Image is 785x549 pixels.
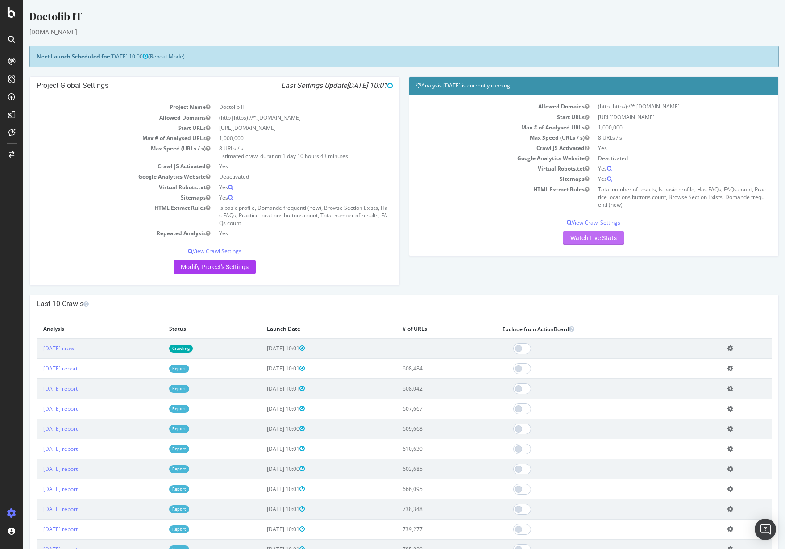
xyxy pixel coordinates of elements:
td: 739,277 [373,519,473,539]
td: (http|https)://*.[DOMAIN_NAME] [570,101,748,112]
i: Last Settings Update [258,81,370,90]
td: 8 URLs / s [570,133,748,143]
a: [DATE] report [20,445,54,453]
a: Report [146,505,166,513]
div: Doctolib IT [6,9,756,28]
td: Google Analytics Website [393,153,571,163]
span: [DATE] 10:01 [244,525,282,533]
a: [DATE] report [20,525,54,533]
a: [DATE] crawl [20,345,52,352]
td: Virtual Robots.txt [393,163,571,174]
a: [DATE] report [20,485,54,493]
h4: Last 10 Crawls [13,299,748,308]
td: Total number of results, Is basic profile, Has FAQs, FAQs count, Practice locations buttons count... [570,184,748,210]
span: [DATE] 10:00 [87,53,125,60]
a: Crawling [146,345,170,352]
td: Deactivated [191,171,370,182]
td: Allowed Domains [13,112,191,123]
a: [DATE] report [20,405,54,412]
td: Sitemaps [393,174,571,184]
div: Open Intercom Messenger [755,519,776,540]
td: 610,630 [373,439,473,459]
td: 666,095 [373,479,473,499]
th: Status [139,320,237,338]
td: Project Name [13,102,191,112]
td: Start URLs [13,123,191,133]
td: 8 URLs / s Estimated crawl duration: [191,143,370,161]
a: Report [146,385,166,392]
td: Yes [570,174,748,184]
a: Report [146,405,166,412]
h4: Analysis [DATE] is currently running [393,81,749,90]
td: [URL][DOMAIN_NAME] [570,112,748,122]
td: Max Speed (URLs / s) [13,143,191,161]
td: Doctolib IT [191,102,370,112]
td: Crawl JS Activated [13,161,191,171]
span: [DATE] 10:00 [244,425,282,433]
th: Analysis [13,320,139,338]
td: 609,668 [373,419,473,439]
p: View Crawl Settings [13,247,370,255]
td: 1,000,000 [570,122,748,133]
td: Max Speed (URLs / s) [393,133,571,143]
th: # of URLs [373,320,473,338]
a: [DATE] report [20,365,54,372]
td: Crawl JS Activated [393,143,571,153]
span: [DATE] 10:01 [244,485,282,493]
td: 607,667 [373,399,473,419]
td: HTML Extract Rules [393,184,571,210]
span: 1 day 10 hours 43 minutes [259,152,325,160]
td: 608,484 [373,358,473,378]
p: View Crawl Settings [393,219,749,226]
td: 608,042 [373,378,473,399]
a: [DATE] report [20,385,54,392]
span: [DATE] 10:01 [244,445,282,453]
td: Max # of Analysed URLs [393,122,571,133]
th: Exclude from ActionBoard [473,320,698,338]
td: 1,000,000 [191,133,370,143]
td: Repeated Analysis [13,228,191,238]
span: [DATE] 10:01 [244,505,282,513]
td: Yes [191,182,370,192]
td: Yes [570,143,748,153]
a: Report [146,485,166,493]
td: Is basic profile, Domande frequenti (new), Browse Section Exists, Has FAQs, Practice locations bu... [191,203,370,228]
a: Modify Project's Settings [150,260,233,274]
a: Report [146,425,166,433]
span: [DATE] 10:01 [244,385,282,392]
a: Report [146,365,166,372]
strong: Next Launch Scheduled for: [13,53,87,60]
td: Google Analytics Website [13,171,191,182]
td: Yes [191,228,370,238]
td: Allowed Domains [393,101,571,112]
td: [URL][DOMAIN_NAME] [191,123,370,133]
th: Launch Date [237,320,373,338]
td: Yes [191,192,370,203]
td: Start URLs [393,112,571,122]
td: (http|https)://*.[DOMAIN_NAME] [191,112,370,123]
div: [DOMAIN_NAME] [6,28,756,37]
td: 738,348 [373,499,473,519]
td: Virtual Robots.txt [13,182,191,192]
span: [DATE] 10:01 [244,365,282,372]
a: [DATE] report [20,425,54,433]
span: [DATE] 10:01 [244,405,282,412]
a: Watch Live Stats [540,231,601,245]
span: [DATE] 10:01 [324,81,370,90]
td: Max # of Analysed URLs [13,133,191,143]
td: Sitemaps [13,192,191,203]
td: 603,685 [373,459,473,479]
td: Yes [191,161,370,171]
div: (Repeat Mode) [6,46,756,67]
td: Deactivated [570,153,748,163]
a: Report [146,445,166,453]
a: [DATE] report [20,505,54,513]
span: [DATE] 10:01 [244,345,282,352]
span: [DATE] 10:00 [244,465,282,473]
a: Report [146,465,166,473]
a: Report [146,525,166,533]
a: [DATE] report [20,465,54,473]
h4: Project Global Settings [13,81,370,90]
td: HTML Extract Rules [13,203,191,228]
td: Yes [570,163,748,174]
